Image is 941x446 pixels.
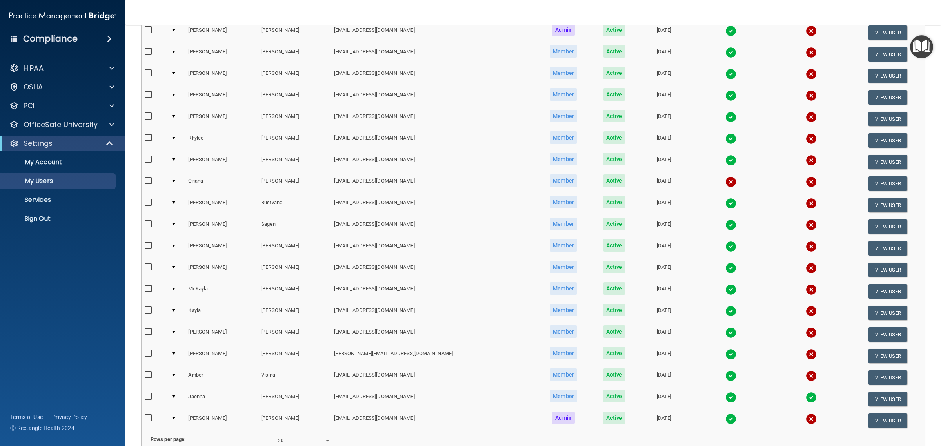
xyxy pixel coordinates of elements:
span: Active [603,261,625,273]
td: [PERSON_NAME] [258,345,331,367]
td: [DATE] [638,281,690,302]
span: Active [603,88,625,101]
span: Active [603,218,625,230]
td: [PERSON_NAME] [185,151,258,173]
img: tick.e7d51cea.svg [806,392,817,403]
td: McKayla [185,281,258,302]
td: [PERSON_NAME] [185,238,258,259]
td: [EMAIL_ADDRESS][DOMAIN_NAME] [331,22,536,44]
td: [DATE] [638,44,690,65]
span: Member [550,153,577,165]
img: tick.e7d51cea.svg [725,284,736,295]
button: View User [868,284,907,299]
td: [DATE] [638,345,690,367]
td: [PERSON_NAME][EMAIL_ADDRESS][DOMAIN_NAME] [331,345,536,367]
img: tick.e7d51cea.svg [725,349,736,360]
td: [PERSON_NAME] [258,281,331,302]
p: My Users [5,177,112,185]
img: cross.ca9f0e7f.svg [806,370,817,381]
td: [EMAIL_ADDRESS][DOMAIN_NAME] [331,302,536,324]
span: Active [603,67,625,79]
td: [PERSON_NAME] [258,259,331,281]
span: Member [550,325,577,338]
button: View User [868,47,907,62]
td: [PERSON_NAME] [258,324,331,345]
img: cross.ca9f0e7f.svg [806,25,817,36]
button: View User [868,413,907,428]
span: Ⓒ Rectangle Health 2024 [10,424,74,432]
span: Member [550,368,577,381]
p: OfficeSafe University [24,120,98,129]
p: OSHA [24,82,43,92]
button: View User [868,25,907,40]
td: [PERSON_NAME] [258,22,331,44]
span: Active [603,325,625,338]
span: Active [603,110,625,122]
td: [PERSON_NAME] [185,216,258,238]
button: View User [868,176,907,191]
td: Visina [258,367,331,388]
td: [DATE] [638,238,690,259]
td: [EMAIL_ADDRESS][DOMAIN_NAME] [331,108,536,130]
td: Rustvang [258,194,331,216]
img: cross.ca9f0e7f.svg [806,198,817,209]
button: View User [868,306,907,320]
span: Active [603,174,625,187]
span: Member [550,347,577,359]
img: tick.e7d51cea.svg [725,327,736,338]
button: View User [868,155,907,169]
img: cross.ca9f0e7f.svg [806,263,817,274]
img: cross.ca9f0e7f.svg [806,176,817,187]
img: cross.ca9f0e7f.svg [725,176,736,187]
td: [EMAIL_ADDRESS][DOMAIN_NAME] [331,194,536,216]
p: PCI [24,101,35,111]
td: [PERSON_NAME] [258,388,331,410]
img: tick.e7d51cea.svg [725,47,736,58]
td: Sagen [258,216,331,238]
img: cross.ca9f0e7f.svg [806,155,817,166]
span: Active [603,153,625,165]
span: Active [603,24,625,36]
td: [DATE] [638,367,690,388]
td: [DATE] [638,259,690,281]
button: View User [868,219,907,234]
p: Sign Out [5,215,112,223]
td: [PERSON_NAME] [258,151,331,173]
span: Active [603,368,625,381]
td: [EMAIL_ADDRESS][DOMAIN_NAME] [331,410,536,431]
td: [DATE] [638,65,690,87]
td: [EMAIL_ADDRESS][DOMAIN_NAME] [331,281,536,302]
span: Member [550,218,577,230]
td: [DATE] [638,302,690,324]
span: Member [550,239,577,252]
p: Services [5,196,112,204]
img: PMB logo [9,8,116,24]
a: HIPAA [9,63,114,73]
td: [PERSON_NAME] [185,410,258,431]
td: [PERSON_NAME] [258,65,331,87]
img: tick.e7d51cea.svg [725,263,736,274]
td: Amber [185,367,258,388]
img: cross.ca9f0e7f.svg [806,413,817,424]
img: tick.e7d51cea.svg [725,370,736,381]
td: [EMAIL_ADDRESS][DOMAIN_NAME] [331,324,536,345]
td: [PERSON_NAME] [258,130,331,151]
td: [PERSON_NAME] [185,22,258,44]
td: [PERSON_NAME] [185,65,258,87]
span: Member [550,110,577,122]
button: Open Resource Center [910,35,933,58]
td: [DATE] [638,194,690,216]
img: cross.ca9f0e7f.svg [806,47,817,58]
img: cross.ca9f0e7f.svg [806,306,817,317]
span: Active [603,239,625,252]
td: Kayla [185,302,258,324]
td: [EMAIL_ADDRESS][DOMAIN_NAME] [331,87,536,108]
td: [EMAIL_ADDRESS][DOMAIN_NAME] [331,367,536,388]
td: [EMAIL_ADDRESS][DOMAIN_NAME] [331,44,536,65]
td: [EMAIL_ADDRESS][DOMAIN_NAME] [331,130,536,151]
img: cross.ca9f0e7f.svg [806,112,817,123]
img: cross.ca9f0e7f.svg [806,219,817,230]
td: [DATE] [638,324,690,345]
td: [DATE] [638,87,690,108]
span: Member [550,88,577,101]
